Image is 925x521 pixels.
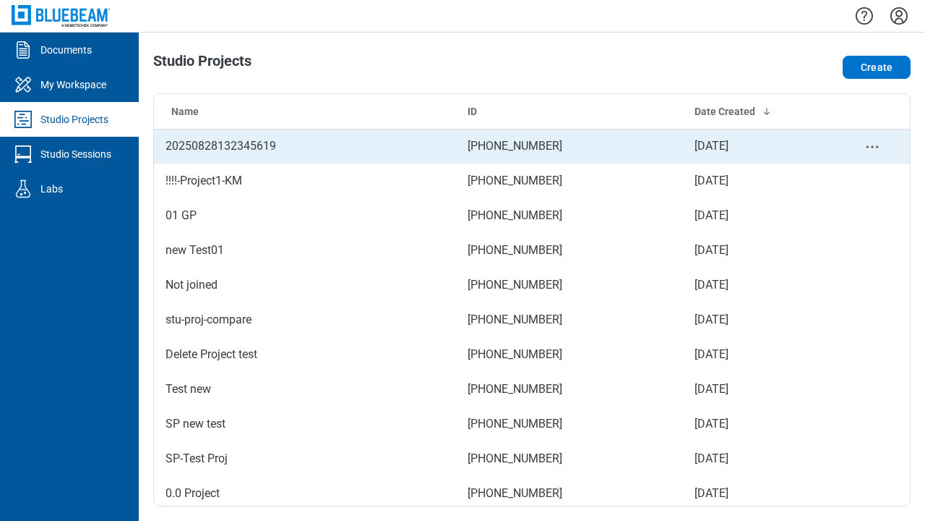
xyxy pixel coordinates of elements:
[864,138,881,156] button: project-actions-menu
[40,112,108,127] div: Studio Projects
[153,53,251,76] h1: Studio Projects
[12,108,35,131] svg: Studio Projects
[154,337,456,372] td: Delete Project test
[456,372,683,407] td: [PHONE_NUMBER]
[12,177,35,200] svg: Labs
[12,143,35,166] svg: Studio Sessions
[40,147,111,161] div: Studio Sessions
[12,38,35,62] svg: Documents
[456,441,683,476] td: [PHONE_NUMBER]
[683,337,834,372] td: [DATE]
[456,233,683,268] td: [PHONE_NUMBER]
[456,129,683,164] td: [PHONE_NUMBER]
[694,104,822,119] div: Date Created
[683,129,834,164] td: [DATE]
[456,164,683,198] td: [PHONE_NUMBER]
[468,104,671,119] div: ID
[154,233,456,268] td: new Test01
[683,198,834,233] td: [DATE]
[683,233,834,268] td: [DATE]
[12,73,35,96] svg: My Workspace
[154,372,456,407] td: Test new
[154,164,456,198] td: !!!!-Project1-KM
[154,268,456,302] td: Not joined
[843,56,911,79] button: Create
[12,5,110,26] img: Bluebeam, Inc.
[40,43,92,57] div: Documents
[154,476,456,511] td: 0.0 Project
[154,198,456,233] td: 01 GP
[683,441,834,476] td: [DATE]
[171,104,444,119] div: Name
[154,129,456,164] td: 20250828132345619
[887,4,911,28] button: Settings
[456,302,683,337] td: [PHONE_NUMBER]
[683,164,834,198] td: [DATE]
[40,77,106,92] div: My Workspace
[683,476,834,511] td: [DATE]
[456,337,683,372] td: [PHONE_NUMBER]
[683,372,834,407] td: [DATE]
[154,302,456,337] td: stu-proj-compare
[456,407,683,441] td: [PHONE_NUMBER]
[683,268,834,302] td: [DATE]
[456,198,683,233] td: [PHONE_NUMBER]
[683,407,834,441] td: [DATE]
[456,268,683,302] td: [PHONE_NUMBER]
[154,407,456,441] td: SP new test
[456,476,683,511] td: [PHONE_NUMBER]
[683,302,834,337] td: [DATE]
[154,441,456,476] td: SP-Test Proj
[40,182,63,196] div: Labs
